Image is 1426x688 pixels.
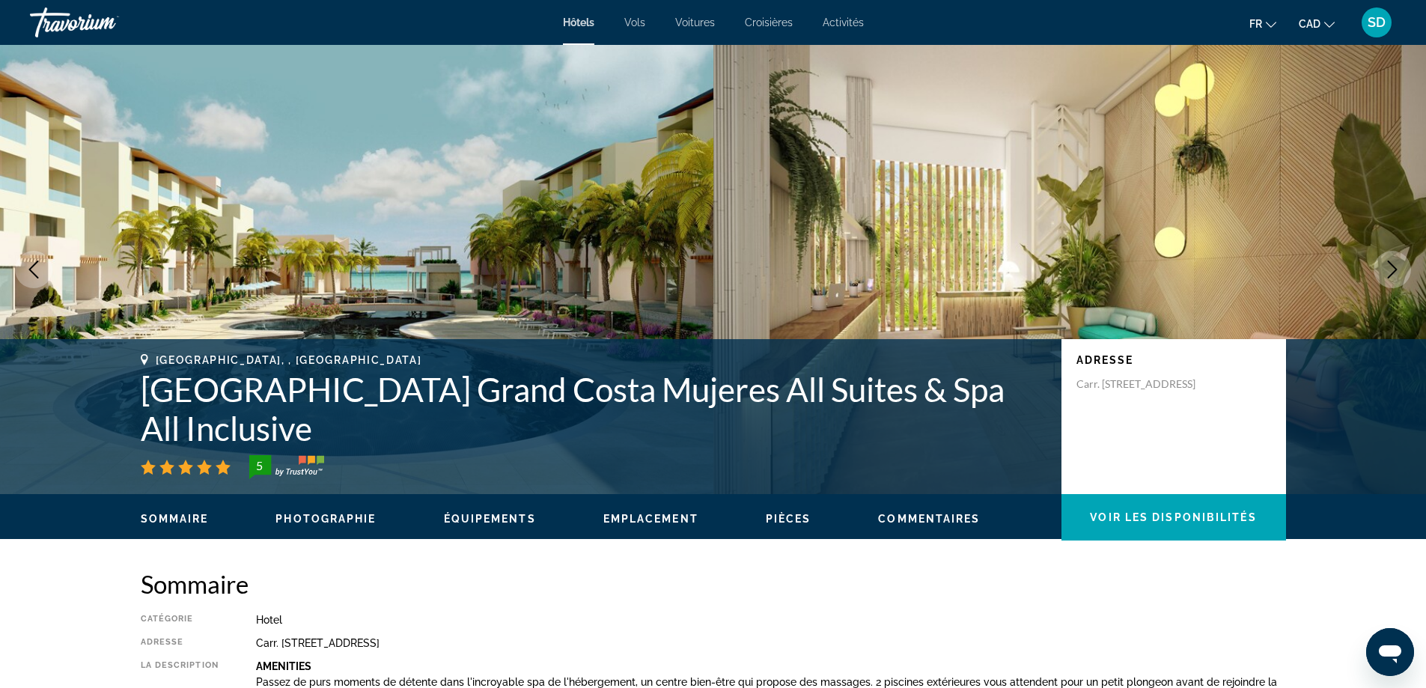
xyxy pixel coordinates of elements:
[141,513,209,525] span: Sommaire
[1249,18,1262,30] span: fr
[156,354,422,366] span: [GEOGRAPHIC_DATA], , [GEOGRAPHIC_DATA]
[141,370,1046,448] h1: [GEOGRAPHIC_DATA] Grand Costa Mujeres All Suites & Spa All Inclusive
[245,457,275,475] div: 5
[1299,13,1335,34] button: Change currency
[1368,15,1386,30] span: SD
[1299,18,1320,30] span: CAD
[603,513,698,525] span: Emplacement
[30,3,180,42] a: Travorium
[256,614,1286,626] div: Hotel
[675,16,715,28] a: Voitures
[1249,13,1276,34] button: Change language
[1090,511,1256,523] span: Voir les disponibilités
[1076,377,1196,391] p: Carr. [STREET_ADDRESS]
[256,637,1286,649] div: Carr. [STREET_ADDRESS]
[878,512,980,526] button: Commentaires
[249,455,324,479] img: trustyou-badge-hor.svg
[444,512,536,526] button: Équipements
[275,513,376,525] span: Photographie
[1374,251,1411,288] button: Next image
[624,16,645,28] a: Vols
[745,16,793,28] a: Croisières
[141,614,219,626] div: Catégorie
[1076,354,1271,366] p: Adresse
[275,512,376,526] button: Photographie
[256,660,311,672] b: Amenities
[141,512,209,526] button: Sommaire
[823,16,864,28] a: Activités
[1061,494,1286,541] button: Voir les disponibilités
[1366,628,1414,676] iframe: Bouton de lancement de la fenêtre de messagerie
[15,251,52,288] button: Previous image
[141,637,219,649] div: Adresse
[603,512,698,526] button: Emplacement
[563,16,594,28] a: Hôtels
[444,513,536,525] span: Équipements
[1357,7,1396,38] button: User Menu
[766,513,811,525] span: Pièces
[878,513,980,525] span: Commentaires
[766,512,811,526] button: Pièces
[141,569,1286,599] h2: Sommaire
